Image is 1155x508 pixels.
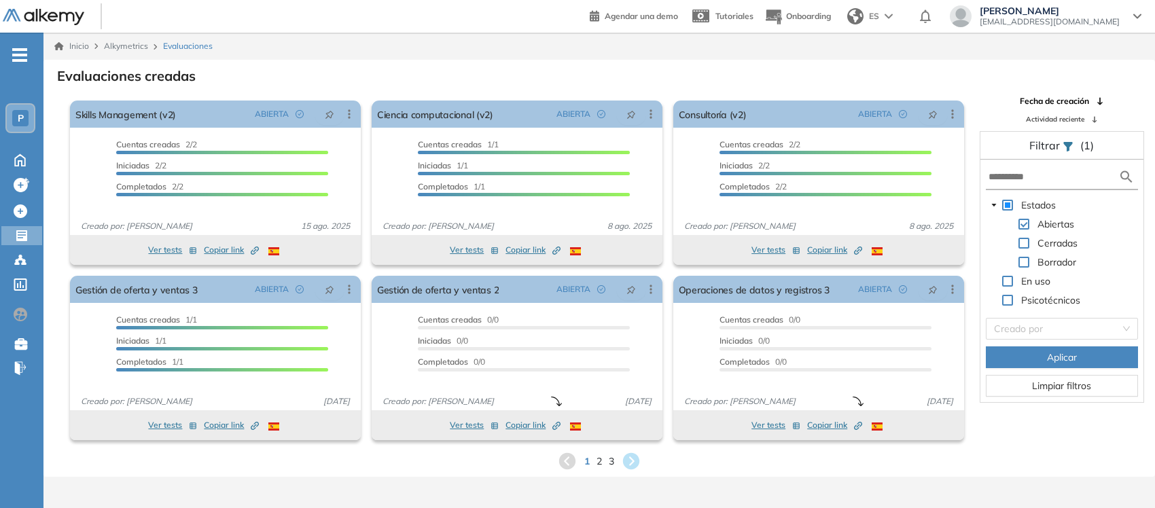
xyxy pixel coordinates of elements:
span: Limpiar filtros [1032,378,1091,393]
span: pushpin [626,109,636,120]
span: Copiar link [204,244,259,256]
span: Iniciadas [418,160,451,170]
a: Inicio [54,40,89,52]
img: ESP [570,247,581,255]
button: Copiar link [204,242,259,258]
span: Psicotécnicos [1021,294,1080,306]
span: 8 ago. 2025 [602,220,657,232]
span: Cerradas [1037,237,1078,249]
span: [DATE] [921,395,959,407]
span: Creado por: [PERSON_NAME] [75,395,198,407]
span: pushpin [928,109,938,120]
span: 2/2 [719,160,770,170]
span: Iniciadas [418,335,451,346]
button: Copiar link [505,242,561,258]
a: Ciencia computacional (v2) [377,101,493,128]
span: Fecha de creación [1020,95,1089,107]
span: Creado por: [PERSON_NAME] [377,220,499,232]
span: Iniciadas [719,335,753,346]
button: pushpin [315,103,344,125]
span: 2/2 [719,181,787,192]
span: Creado por: [PERSON_NAME] [679,220,801,232]
button: Aplicar [986,346,1138,368]
span: 2/2 [116,160,166,170]
button: Ver tests [751,242,800,258]
span: 2/2 [719,139,800,149]
span: Copiar link [505,419,561,431]
span: Completados [418,181,468,192]
span: Cuentas creadas [719,314,783,325]
a: Consultoría (v2) [679,101,747,128]
span: Abiertas [1037,218,1074,230]
span: pushpin [626,284,636,295]
i: - [12,54,27,56]
span: Copiar link [204,419,259,431]
img: arrow [885,14,893,19]
span: check-circle [296,285,304,293]
button: Ver tests [450,417,499,433]
span: caret-down [991,202,997,208]
a: Gestión de oferta y ventas 2 [377,276,499,303]
span: 1/1 [418,160,468,170]
span: Completados [418,357,468,367]
span: Aplicar [1047,350,1077,365]
span: Copiar link [807,244,862,256]
span: 0/0 [418,335,468,346]
span: ABIERTA [255,283,289,295]
button: Ver tests [148,417,197,433]
span: 0/0 [719,314,800,325]
span: 0/0 [418,314,499,325]
span: check-circle [296,110,304,118]
button: pushpin [616,103,646,125]
span: Creado por: [PERSON_NAME] [377,395,499,407]
span: check-circle [597,110,605,118]
h3: Evaluaciones creadas [57,68,196,84]
img: ESP [268,247,279,255]
span: ABIERTA [858,283,892,295]
span: 2 [597,454,602,469]
button: Copiar link [505,417,561,433]
span: 2/2 [116,139,197,149]
span: 15 ago. 2025 [296,220,355,232]
button: Copiar link [807,417,862,433]
span: 2/2 [116,181,183,192]
span: 1/1 [116,357,183,367]
span: 0/0 [418,357,485,367]
span: Cuentas creadas [418,314,482,325]
button: pushpin [918,278,948,300]
span: pushpin [325,109,334,120]
span: Cuentas creadas [116,314,180,325]
button: Copiar link [204,417,259,433]
button: Ver tests [148,242,197,258]
span: pushpin [928,284,938,295]
span: Actividad reciente [1026,114,1084,124]
span: Completados [719,181,770,192]
span: Completados [116,357,166,367]
button: Limpiar filtros [986,375,1138,397]
button: pushpin [616,278,646,300]
span: Filtrar [1029,139,1063,152]
span: 1/1 [418,181,485,192]
span: P [18,113,24,124]
span: Cuentas creadas [719,139,783,149]
span: (1) [1080,137,1094,153]
a: Gestión de oferta y ventas 3 [75,276,198,303]
span: ABIERTA [556,283,590,295]
span: 0/0 [719,357,787,367]
span: [PERSON_NAME] [980,5,1120,16]
span: [DATE] [318,395,355,407]
span: 1 [584,454,590,469]
span: 3 [609,454,614,469]
span: 1/1 [418,139,499,149]
button: Copiar link [807,242,862,258]
span: Onboarding [786,11,831,21]
img: world [847,8,864,24]
span: Agendar una demo [605,11,678,21]
img: ESP [268,422,279,431]
span: Creado por: [PERSON_NAME] [75,220,198,232]
img: search icon [1118,168,1135,185]
span: Copiar link [505,244,561,256]
span: Cerradas [1035,235,1080,251]
a: Agendar una demo [590,7,678,23]
span: Copiar link [807,419,862,431]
